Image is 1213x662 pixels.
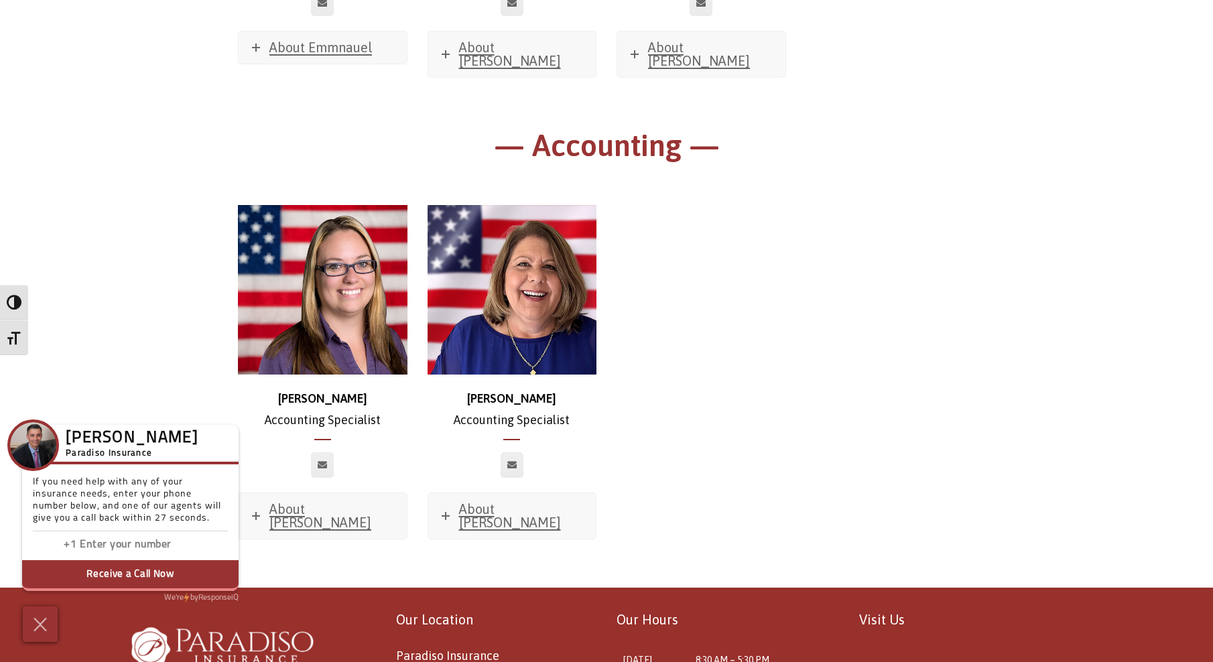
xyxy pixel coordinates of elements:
span: About [PERSON_NAME] [459,40,561,68]
img: website image temp stephanie 2 (1) [238,205,407,375]
button: Receive a Call Now [22,560,239,591]
span: We're by [164,594,198,602]
a: We'rePowered by iconbyResponseiQ [164,594,239,602]
span: About [PERSON_NAME] [459,501,561,530]
p: If you need help with any of your insurance needs, enter your phone number below, and one of our ... [33,476,228,531]
p: Accounting Specialist [238,388,407,432]
span: About [PERSON_NAME] [269,501,371,530]
p: Visit Us [859,608,1082,632]
a: About [PERSON_NAME] [239,493,407,539]
h3: [PERSON_NAME] [66,433,198,445]
span: About [PERSON_NAME] [648,40,750,68]
a: About Emmnauel [239,31,407,64]
input: Enter phone number [80,535,214,555]
img: Company Icon [10,422,56,468]
p: Our Location [396,608,596,632]
h1: — Accounting — [238,126,975,172]
a: About [PERSON_NAME] [617,31,785,77]
img: Cross icon [30,614,50,635]
a: About [PERSON_NAME] [428,493,596,539]
p: Our Hours [617,608,839,632]
input: Enter country code [40,535,80,555]
span: About Emmnauel [269,40,372,55]
img: Judy Martocchio_500x500 [428,205,597,375]
a: About [PERSON_NAME] [428,31,596,77]
p: Accounting Specialist [428,388,597,432]
strong: [PERSON_NAME] [278,391,367,405]
strong: [PERSON_NAME] [467,391,556,405]
h5: Paradiso Insurance [66,446,198,461]
img: Powered by icon [184,592,190,603]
